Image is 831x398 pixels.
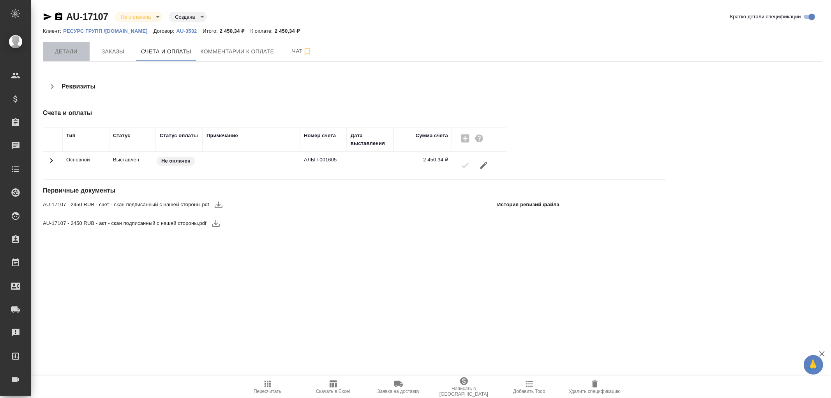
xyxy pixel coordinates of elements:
p: AU-3532 [176,28,203,34]
div: Тип [66,132,76,140]
span: Заказы [94,47,132,57]
p: История ревизий файла [497,201,559,209]
div: Не оплачена [115,12,162,22]
button: Скопировать ссылку [54,12,64,21]
button: Скопировать ссылку для ЯМессенджера [43,12,52,21]
a: РЕСУРС ГРУПП /[DOMAIN_NAME] [63,27,153,34]
td: 2 450,34 ₽ [393,152,452,179]
span: Счета и оплаты [141,47,191,57]
div: Не оплачена [169,12,206,22]
a: AU-17107 [66,11,108,22]
span: AU-17107 - 2450 RUB - счет - скан подписанный с нашей стороны.pdf [43,201,209,209]
p: 2 450,34 ₽ [220,28,251,34]
span: Комментарии к оплате [201,47,274,57]
div: Примечание [206,132,238,140]
h4: Реквизиты [62,82,95,91]
p: Договор: [153,28,176,34]
div: Дата выставления [351,132,390,147]
p: Не оплачен [161,157,191,165]
span: 🙏 [807,357,820,373]
div: Статус [113,132,131,140]
span: Кратко детали спецификации [730,13,801,21]
p: Клиент: [43,28,63,34]
p: Итого: [203,28,219,34]
svg: Подписаться [303,47,312,56]
button: Редактировать [475,156,493,175]
span: Детали [48,47,85,57]
a: AU-3532 [176,27,203,34]
p: РЕСУРС ГРУПП /[DOMAIN_NAME] [63,28,153,34]
button: Создана [173,14,197,20]
h4: Первичные документы [43,186,563,195]
td: АЛБП-001605 [300,152,347,179]
span: Чат [283,46,321,56]
div: Сумма счета [416,132,448,140]
td: Основной [62,152,109,179]
h4: Счета и оплаты [43,108,563,118]
span: AU-17107 - 2450 RUB - акт - скан подписанный с нашей стороны.pdf [43,219,206,227]
p: К оплате: [250,28,275,34]
p: Все изменения в спецификации заблокированы [113,156,152,164]
p: 2 450,34 ₽ [275,28,305,34]
button: Не оплачена [118,14,153,20]
span: Toggle Row Expanded [47,161,56,166]
div: Статус оплаты [160,132,198,140]
div: Номер счета [304,132,336,140]
button: 🙏 [804,355,823,375]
